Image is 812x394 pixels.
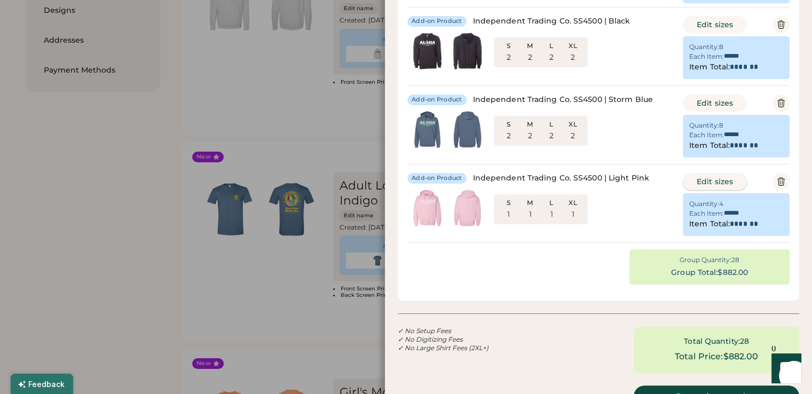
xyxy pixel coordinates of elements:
div: S [500,120,517,129]
div: $882.00 [718,267,748,278]
img: generate-image [447,109,487,149]
div: Each Item: [689,209,724,218]
div: Add-on Product [412,96,462,104]
div: 8 [719,43,723,51]
div: M [522,42,539,50]
div: 2 [549,52,554,63]
div: M [522,120,539,129]
div: Total Quantity: [684,336,740,347]
div: 2 [571,52,575,63]
div: 28 [740,336,749,347]
iframe: Front Chat [761,346,807,392]
div: L [543,42,560,50]
div: L [543,199,560,207]
div: Independent Trading Co. SS4500 | Storm Blue [473,94,653,105]
img: generate-image [447,188,487,228]
div: Independent Trading Co. SS4500 | Light Pink [473,173,649,184]
div: Item Total: [689,219,730,230]
div: XL [564,42,581,50]
button: Delete [772,173,790,190]
div: 1 [571,209,574,220]
div: S [500,199,517,207]
div: Group Total: [671,267,718,278]
div: XL [564,120,581,129]
div: Add-on Product [412,17,462,26]
img: generate-image [407,188,447,228]
div: Item Total: [689,140,730,151]
div: Add-on Product [412,174,462,183]
div: Each Item: [689,131,724,139]
div: 1 [507,209,510,220]
div: 1 [529,209,531,220]
div: Quantity: [689,200,719,208]
img: generate-image [407,109,447,149]
div: Quantity: [689,121,719,130]
div: XL [564,199,581,207]
img: generate-image [447,31,487,71]
div: 2 [571,131,575,141]
div: 2 [507,131,511,141]
div: Item Total: [689,62,730,73]
button: Delete [772,16,790,33]
div: S [500,42,517,50]
div: Independent Trading Co. SS4500 | Black [473,16,630,27]
div: Total Price: [675,350,723,363]
div: Group Quantity: [680,256,731,264]
img: generate-image [407,31,447,71]
div: 2 [549,131,554,141]
div: Each Item: [689,52,724,61]
em: ✓ No Digitizing Fees [398,335,463,343]
div: $882.00 [723,350,758,363]
div: 4 [719,200,723,208]
div: 1 [550,209,553,220]
button: Edit sizes [683,173,747,190]
button: Edit sizes [683,16,747,33]
div: 2 [528,131,532,141]
div: 2 [507,52,511,63]
em: ✓ No Setup Fees [398,327,451,335]
div: 2 [528,52,532,63]
button: Delete [772,94,790,112]
div: 8 [719,121,723,130]
div: L [543,120,560,129]
em: ✓ No Large Shirt Fees (2XL+) [398,344,488,352]
div: Quantity: [689,43,719,51]
button: Edit sizes [683,94,747,112]
div: M [522,199,539,207]
div: 28 [731,256,739,264]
